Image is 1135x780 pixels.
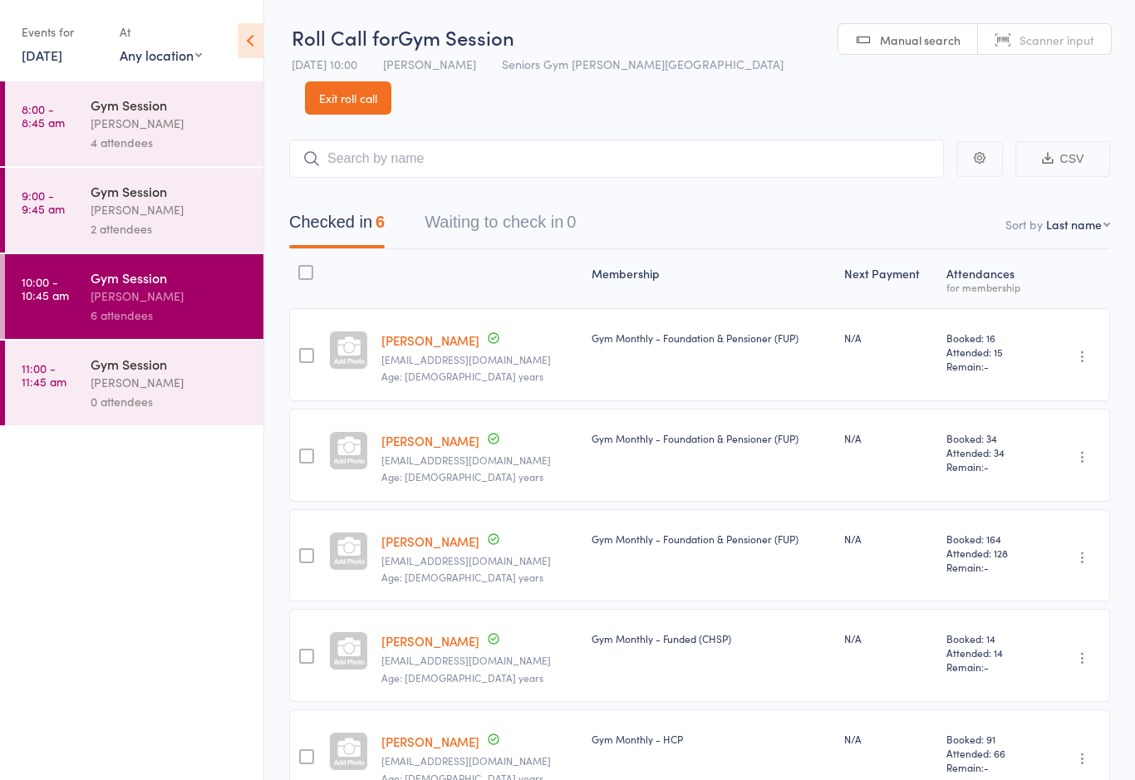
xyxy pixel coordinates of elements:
span: Attended: 15 [946,345,1034,359]
span: [DATE] 10:00 [292,56,357,72]
span: Gym Session [398,23,514,51]
div: 2 attendees [91,219,249,238]
div: N/A [844,532,933,546]
a: 9:00 -9:45 amGym Session[PERSON_NAME]2 attendees [5,168,263,253]
div: 6 [376,213,385,231]
div: for membership [946,282,1034,292]
a: [PERSON_NAME] [381,331,479,349]
a: Exit roll call [305,81,391,115]
div: Next Payment [838,257,940,301]
span: Remain: [946,560,1034,574]
a: [DATE] [22,46,62,64]
span: Remain: [946,459,1034,473]
span: Booked: 14 [946,631,1034,645]
div: [PERSON_NAME] [91,114,249,133]
div: 6 attendees [91,306,249,325]
span: Booked: 34 [946,431,1034,445]
span: Manual search [880,32,961,48]
a: 10:00 -10:45 amGym Session[PERSON_NAME]6 attendees [5,254,263,339]
span: Attended: 128 [946,546,1034,560]
div: N/A [844,331,933,345]
div: N/A [844,631,933,645]
span: Booked: 164 [946,532,1034,546]
div: Gym Session [91,96,249,114]
span: Age: [DEMOGRAPHIC_DATA] years [381,670,543,684]
small: mrcostello@optusnet.com.au [381,454,578,466]
div: N/A [844,431,933,445]
span: Age: [DEMOGRAPHIC_DATA] years [381,369,543,383]
div: Membership [585,257,838,301]
span: Remain: [946,760,1034,774]
a: [PERSON_NAME] [381,733,479,750]
span: Age: [DEMOGRAPHIC_DATA] years [381,469,543,483]
div: Gym Monthly - Foundation & Pensioner (FUP) [592,331,832,345]
time: 9:00 - 9:45 am [22,189,65,215]
a: 8:00 -8:45 amGym Session[PERSON_NAME]4 attendees [5,81,263,166]
span: Age: [DEMOGRAPHIC_DATA] years [381,570,543,584]
span: Attended: 34 [946,445,1034,459]
small: mrcostello@optusnet.com.au [381,354,578,365]
span: - [984,359,989,373]
div: Gym Session [91,182,249,200]
span: Attended: 14 [946,645,1034,660]
span: Remain: [946,359,1034,373]
small: reryan51@gmail.com [381,755,578,767]
time: 8:00 - 8:45 am [22,102,65,129]
span: [PERSON_NAME] [383,56,476,72]
div: Gym Monthly - HCP [592,732,832,746]
div: Gym Monthly - Foundation & Pensioner (FUP) [592,431,832,445]
span: Seniors Gym [PERSON_NAME][GEOGRAPHIC_DATA] [502,56,784,72]
span: - [984,560,989,574]
span: Remain: [946,660,1034,674]
label: Sort by [1005,216,1043,233]
div: Last name [1046,216,1102,233]
div: Any location [120,46,202,64]
time: 11:00 - 11:45 am [22,361,66,388]
a: 11:00 -11:45 amGym Session[PERSON_NAME]0 attendees [5,341,263,425]
button: CSV [1015,141,1110,177]
div: Atten­dances [940,257,1040,301]
time: 10:00 - 10:45 am [22,275,69,302]
div: Gym Monthly - Funded (CHSP) [592,631,832,645]
span: Roll Call for [292,23,398,51]
div: 0 attendees [91,392,249,411]
div: Gym Session [91,268,249,287]
button: Checked in6 [289,204,385,248]
span: Booked: 16 [946,331,1034,345]
div: [PERSON_NAME] [91,287,249,306]
input: Search by name [289,140,944,178]
span: - [984,760,989,774]
a: [PERSON_NAME] [381,632,479,650]
div: At [120,18,202,46]
a: [PERSON_NAME] [381,532,479,550]
div: [PERSON_NAME] [91,373,249,392]
div: 4 attendees [91,133,249,152]
button: Waiting to check in0 [425,204,576,248]
span: Attended: 66 [946,746,1034,760]
div: Events for [22,18,103,46]
div: [PERSON_NAME] [91,200,249,219]
small: michelledianeelliott@gmail.com [381,555,578,567]
div: Gym Session [91,355,249,373]
a: [PERSON_NAME] [381,432,479,449]
span: - [984,660,989,674]
div: N/A [844,732,933,746]
div: 0 [567,213,576,231]
span: Booked: 91 [946,732,1034,746]
span: Scanner input [1020,32,1094,48]
small: kerrymay748@gmail.com [381,655,578,666]
div: Gym Monthly - Foundation & Pensioner (FUP) [592,532,832,546]
span: - [984,459,989,473]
